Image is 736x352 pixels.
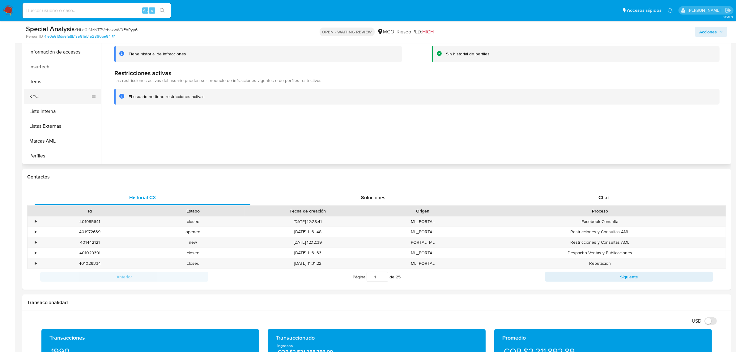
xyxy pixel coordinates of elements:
div: closed [141,248,244,258]
div: 401972639 [38,227,141,237]
div: opened [141,227,244,237]
div: • [35,219,36,225]
p: juan.montanobonaga@mercadolibre.com.co [688,7,723,13]
a: Salir [725,7,731,14]
button: Items [24,74,101,89]
div: Despacho Ventas y Publicaciones [474,248,726,258]
span: Página de [353,272,401,282]
div: Origen [376,208,470,214]
button: search-icon [156,6,168,15]
button: Lista Interna [24,104,101,119]
span: Alt [143,7,148,13]
button: Siguiente [545,272,713,282]
div: closed [141,217,244,227]
div: • [35,260,36,266]
div: 401029334 [38,258,141,268]
button: Perfiles [24,148,101,163]
div: • [35,229,36,235]
span: Riesgo PLD: [397,28,434,35]
div: 401985641 [38,217,141,227]
button: Información de accesos [24,45,101,59]
div: Estado [146,208,240,214]
button: Acciones [695,27,727,37]
span: Soluciones [361,194,385,201]
div: ML_PORTAL [371,217,474,227]
div: [DATE] 11:31:48 [245,227,371,237]
span: 25 [396,274,401,280]
button: Listas Externas [24,119,101,134]
div: Fecha de creación [249,208,367,214]
span: Acciones [699,27,717,37]
h1: Transaccionalidad [27,299,726,306]
span: HIGH [423,28,434,35]
div: closed [141,258,244,268]
div: 401442121 [43,239,137,245]
div: Id [43,208,137,214]
div: [DATE] 12:12:39 [245,237,371,247]
span: Chat [598,194,609,201]
div: Reputación [474,258,726,268]
button: KYC [24,89,96,104]
div: Restricciones y Consultas AML [474,237,726,247]
span: Historial CX [129,194,156,201]
h1: Contactos [27,174,726,180]
a: 4fe0a613da6fa8b135915b152360be94 [44,34,115,39]
div: Facebook Consulta [474,217,726,227]
button: Anterior [40,272,208,282]
a: Notificaciones [668,8,673,13]
div: MCO [377,28,394,35]
button: Marcas AML [24,134,101,148]
button: Restricciones Nuevo Mundo [24,163,101,178]
span: 3.156.0 [723,15,733,19]
div: [DATE] 11:31:33 [245,248,371,258]
b: Person ID [26,34,43,39]
span: # NLe0tMzNT7VebazwW0FhPyy6 [74,27,138,33]
div: [DATE] 11:31:22 [245,258,371,268]
div: • [35,239,36,245]
b: Special Analysis [26,24,74,34]
div: ML_PORTAL [371,258,474,268]
div: PORTAL_ML [371,237,474,247]
span: s [151,7,153,13]
div: Proceso [479,208,721,214]
span: Accesos rápidos [627,7,662,14]
div: ML_PORTAL [371,248,474,258]
div: [DATE] 12:28:41 [245,217,371,227]
input: Buscar usuario o caso... [23,6,171,15]
div: • [35,250,36,256]
p: OPEN - WAITING REVIEW [320,28,375,36]
div: new [141,237,244,247]
div: Restricciones y Consultas AML [474,227,726,237]
div: ML_PORTAL [371,227,474,237]
button: Insurtech [24,59,101,74]
div: 401029391 [38,248,141,258]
